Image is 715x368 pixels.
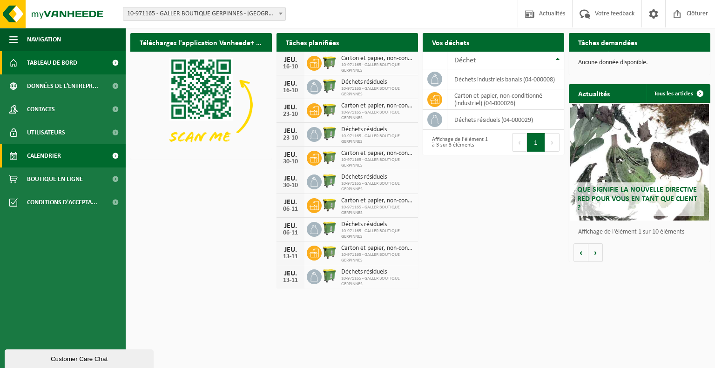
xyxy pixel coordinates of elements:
h2: Actualités [569,84,619,102]
span: Boutique en ligne [27,167,83,191]
img: WB-0770-HPE-GN-50 [322,221,337,236]
img: WB-1100-HPE-GN-50 [322,102,337,118]
td: carton et papier, non-conditionné (industriel) (04-000026) [447,89,564,110]
button: Vorige [573,243,588,262]
span: Navigation [27,28,61,51]
h2: Tâches demandées [569,33,647,51]
div: JEU. [281,151,300,159]
span: Contacts [27,98,55,121]
span: 10-971165 - GALLER BOUTIQUE GERPINNES [341,252,413,263]
span: 10-971165 - GALLER BOUTIQUE GERPINNES [341,86,413,97]
div: 16-10 [281,64,300,70]
span: 10-971165 - GALLER BOUTIQUE GERPINNES [341,134,413,145]
span: 10-971165 - GALLER BOUTIQUE GERPINNES [341,205,413,216]
h2: Téléchargez l'application Vanheede+ maintenant! [130,33,272,51]
span: Carton et papier, non-conditionné (industriel) [341,245,413,252]
span: Déchets résiduels [341,174,413,181]
img: WB-1100-HPE-GN-50 [322,244,337,260]
img: WB-0770-HPE-GN-50 [322,268,337,284]
span: Tableau de bord [27,51,77,74]
div: 16-10 [281,87,300,94]
span: 10-971165 - GALLER BOUTIQUE GERPINNES [341,181,413,192]
img: WB-1100-HPE-GN-50 [322,197,337,213]
div: JEU. [281,246,300,254]
div: 13-11 [281,254,300,260]
button: 1 [527,133,545,152]
div: 06-11 [281,230,300,236]
td: déchets résiduels (04-000029) [447,110,564,130]
span: Carton et papier, non-conditionné (industriel) [341,102,413,110]
div: 23-10 [281,135,300,141]
td: déchets industriels banals (04-000008) [447,69,564,89]
div: JEU. [281,56,300,64]
a: Tous les articles [647,84,709,103]
span: 10-971165 - GALLER BOUTIQUE GERPINNES [341,110,413,121]
span: Déchets résiduels [341,79,413,86]
div: 13-11 [281,277,300,284]
div: JEU. [281,127,300,135]
div: 23-10 [281,111,300,118]
span: Que signifie la nouvelle directive RED pour vous en tant que client ? [577,186,697,211]
img: Download de VHEPlus App [130,52,272,158]
span: Carton et papier, non-conditionné (industriel) [341,150,413,157]
span: 10-971165 - GALLER BOUTIQUE GERPINNES [341,228,413,240]
span: 10-971165 - GALLER BOUTIQUE GERPINNES - GERPINNES [123,7,285,20]
span: Conditions d'accepta... [27,191,97,214]
div: JEU. [281,270,300,277]
div: JEU. [281,175,300,182]
div: 06-11 [281,206,300,213]
span: Déchets résiduels [341,268,413,276]
span: Carton et papier, non-conditionné (industriel) [341,197,413,205]
button: Volgende [588,243,603,262]
span: Carton et papier, non-conditionné (industriel) [341,55,413,62]
span: 10-971165 - GALLER BOUTIQUE GERPINNES [341,62,413,74]
div: JEU. [281,104,300,111]
img: WB-1100-HPE-GN-50 [322,149,337,165]
div: 30-10 [281,159,300,165]
span: Déchet [454,57,476,64]
img: WB-0770-HPE-GN-50 [322,173,337,189]
img: WB-0770-HPE-GN-50 [322,78,337,94]
img: WB-0770-HPE-GN-50 [322,126,337,141]
span: Utilisateurs [27,121,65,144]
div: 30-10 [281,182,300,189]
button: Previous [512,133,527,152]
p: Aucune donnée disponible. [578,60,701,66]
span: 10-971165 - GALLER BOUTIQUE GERPINNES - GERPINNES [123,7,286,21]
div: JEU. [281,80,300,87]
div: JEU. [281,199,300,206]
img: WB-1100-HPE-GN-50 [322,54,337,70]
h2: Vos déchets [423,33,479,51]
a: Que signifie la nouvelle directive RED pour vous en tant que client ? [570,104,709,221]
div: JEU. [281,222,300,230]
p: Affichage de l'élément 1 sur 10 éléments [578,229,706,235]
span: Données de l'entrepr... [27,74,98,98]
span: Calendrier [27,144,61,167]
span: Déchets résiduels [341,221,413,228]
iframe: chat widget [5,348,155,368]
div: Affichage de l'élément 1 à 3 sur 3 éléments [427,132,489,153]
span: 10-971165 - GALLER BOUTIQUE GERPINNES [341,276,413,287]
button: Next [545,133,560,152]
h2: Tâches planifiées [277,33,348,51]
span: Déchets résiduels [341,126,413,134]
span: 10-971165 - GALLER BOUTIQUE GERPINNES [341,157,413,168]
